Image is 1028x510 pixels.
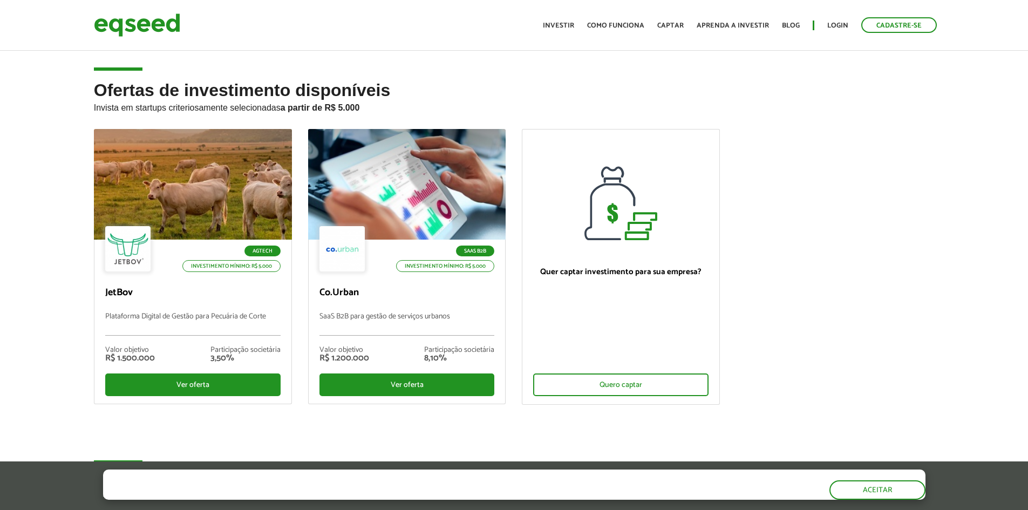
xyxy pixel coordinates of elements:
[182,260,281,272] p: Investimento mínimo: R$ 5.000
[105,287,281,299] p: JetBov
[94,100,935,113] p: Invista em startups criteriosamente selecionadas
[533,373,709,396] div: Quero captar
[587,22,644,29] a: Como funciona
[533,267,709,277] p: Quer captar investimento para sua empresa?
[829,480,925,500] button: Aceitar
[308,129,506,404] a: SaaS B2B Investimento mínimo: R$ 5.000 Co.Urban SaaS B2B para gestão de serviços urbanos Valor ob...
[105,354,155,363] div: R$ 1.500.000
[244,246,281,256] p: Agtech
[543,22,574,29] a: Investir
[861,17,937,33] a: Cadastre-se
[105,312,281,336] p: Plataforma Digital de Gestão para Pecuária de Corte
[105,346,155,354] div: Valor objetivo
[782,22,800,29] a: Blog
[657,22,684,29] a: Captar
[246,490,370,499] a: política de privacidade e de cookies
[319,346,369,354] div: Valor objetivo
[456,246,494,256] p: SaaS B2B
[94,11,180,39] img: EqSeed
[103,489,494,499] p: Ao clicar em "aceitar", você aceita nossa .
[210,354,281,363] div: 3,50%
[522,129,720,405] a: Quer captar investimento para sua empresa? Quero captar
[319,373,495,396] div: Ver oferta
[424,354,494,363] div: 8,10%
[424,346,494,354] div: Participação societária
[319,287,495,299] p: Co.Urban
[319,312,495,336] p: SaaS B2B para gestão de serviços urbanos
[210,346,281,354] div: Participação societária
[697,22,769,29] a: Aprenda a investir
[281,103,360,112] strong: a partir de R$ 5.000
[319,354,369,363] div: R$ 1.200.000
[94,129,292,404] a: Agtech Investimento mínimo: R$ 5.000 JetBov Plataforma Digital de Gestão para Pecuária de Corte V...
[103,470,494,486] h5: O site da EqSeed utiliza cookies para melhorar sua navegação.
[105,373,281,396] div: Ver oferta
[827,22,848,29] a: Login
[396,260,494,272] p: Investimento mínimo: R$ 5.000
[94,81,935,129] h2: Ofertas de investimento disponíveis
